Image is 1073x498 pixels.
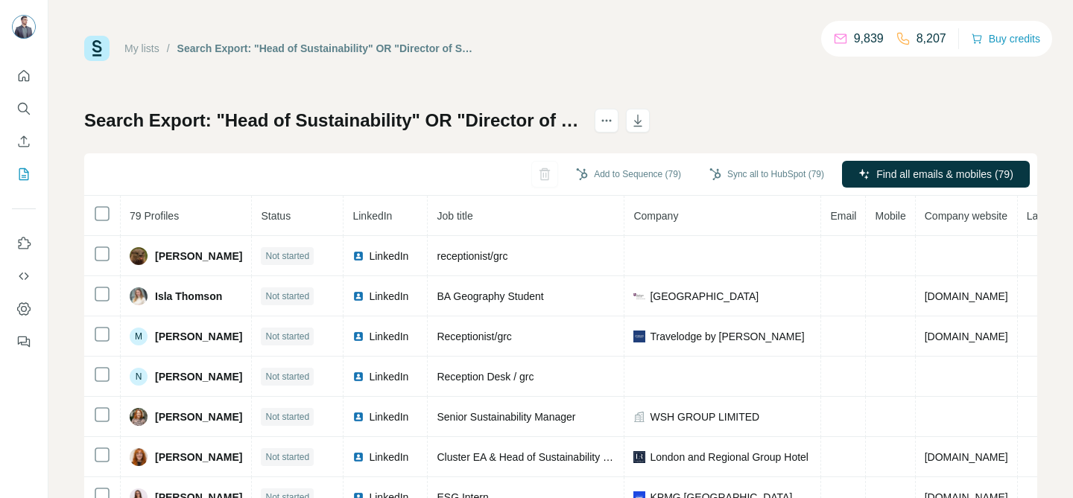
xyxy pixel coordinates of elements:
span: London and Regional Group Hotel [650,450,808,465]
span: [PERSON_NAME] [155,369,242,384]
span: Senior Sustainability Manager [437,411,575,423]
span: LinkedIn [369,369,408,384]
span: Reception Desk / grc [437,371,534,383]
img: Surfe Logo [84,36,110,61]
span: Company website [925,210,1007,222]
span: [PERSON_NAME] [155,249,242,264]
button: My lists [12,161,36,188]
p: 8,207 [917,30,946,48]
span: Travelodge by [PERSON_NAME] [650,329,804,344]
span: Company [633,210,678,222]
span: Status [261,210,291,222]
img: LinkedIn logo [352,451,364,463]
span: [PERSON_NAME] [155,329,242,344]
button: Enrich CSV [12,128,36,155]
button: Use Surfe API [12,263,36,290]
span: receptionist/grc [437,250,507,262]
div: Search Export: "Head of Sustainability" OR "Director of Sustainability" OR "Sustainability Direct... [177,41,473,56]
button: Find all emails & mobiles (79) [842,161,1030,188]
img: LinkedIn logo [352,411,364,423]
button: Buy credits [971,28,1040,49]
img: Avatar [130,287,148,305]
img: company-logo [633,331,645,342]
span: Mobile [875,210,905,222]
img: Avatar [130,448,148,466]
span: LinkedIn [369,329,408,344]
span: Landline [1027,210,1066,222]
span: Not started [265,410,309,424]
button: Search [12,95,36,122]
span: Not started [265,330,309,343]
span: Cluster EA & Head of Sustainability @ [GEOGRAPHIC_DATA] [437,451,724,463]
button: Feedback [12,328,36,355]
span: LinkedIn [369,409,408,424]
button: Add to Sequence (79) [566,163,691,185]
span: Receptionist/grc [437,331,511,342]
h1: Search Export: "Head of Sustainability" OR "Director of Sustainability" OR "Sustainability Direct... [84,109,581,133]
span: [DOMAIN_NAME] [925,451,1008,463]
span: [DOMAIN_NAME] [925,290,1008,302]
p: 9,839 [854,30,884,48]
span: [GEOGRAPHIC_DATA] [650,289,759,304]
span: Find all emails & mobiles (79) [876,167,1013,182]
span: Isla Thomson [155,289,222,304]
span: Job title [437,210,472,222]
span: Not started [265,290,309,303]
img: LinkedIn logo [352,371,364,383]
button: Quick start [12,63,36,89]
span: Not started [265,249,309,263]
span: [PERSON_NAME] [155,450,242,465]
button: actions [595,109,618,133]
span: LinkedIn [369,289,408,304]
img: company-logo [633,451,645,463]
button: Sync all to HubSpot (79) [699,163,835,185]
img: Avatar [12,15,36,39]
span: LinkedIn [352,210,392,222]
span: 79 Profiles [130,210,179,222]
span: [DOMAIN_NAME] [925,331,1008,342]
span: Not started [265,370,309,383]
span: LinkedIn [369,450,408,465]
div: N [130,368,148,386]
img: Avatar [130,408,148,426]
li: / [167,41,170,56]
img: company-logo [633,290,645,302]
span: Email [830,210,856,222]
span: BA Geography Student [437,290,543,302]
img: LinkedIn logo [352,331,364,342]
span: Not started [265,450,309,464]
img: Avatar [130,247,148,265]
button: Use Surfe on LinkedIn [12,230,36,257]
span: LinkedIn [369,249,408,264]
span: WSH GROUP LIMITED [650,409,759,424]
img: LinkedIn logo [352,250,364,262]
div: M [130,328,148,345]
img: LinkedIn logo [352,290,364,302]
span: [PERSON_NAME] [155,409,242,424]
a: My lists [124,42,159,54]
button: Dashboard [12,296,36,322]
